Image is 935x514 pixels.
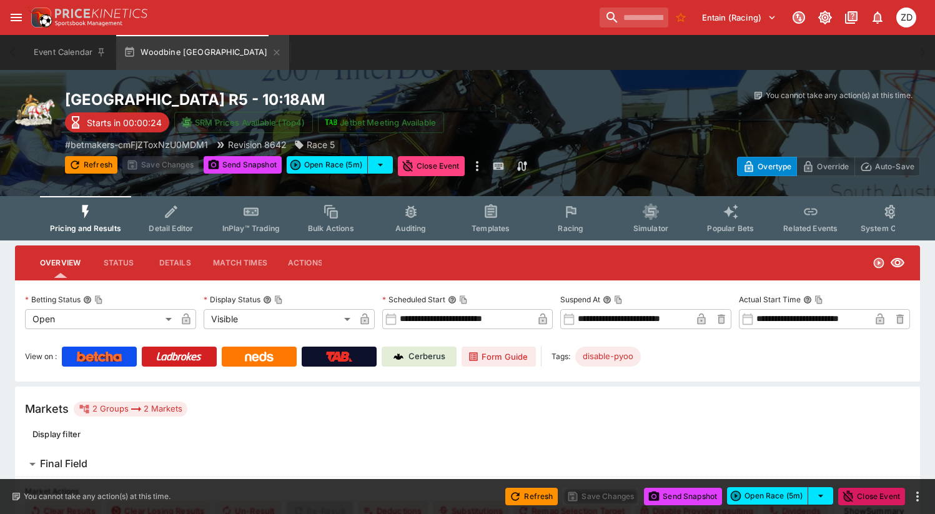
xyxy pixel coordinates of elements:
[94,295,103,304] button: Copy To Clipboard
[147,248,203,278] button: Details
[766,90,913,101] p: You cannot take any action(s) at this time.
[575,347,641,367] div: Betting Target: cerberus
[695,7,784,27] button: Select Tenant
[83,295,92,304] button: Betting StatusCopy To Clipboard
[408,350,445,363] p: Cerberus
[65,138,208,151] p: Copy To Clipboard
[861,224,922,233] span: System Controls
[873,257,885,269] svg: Open
[149,224,193,233] span: Detail Editor
[739,294,801,305] p: Actual Start Time
[854,157,920,176] button: Auto-Save
[808,487,833,505] button: select merge strategy
[55,21,122,26] img: Sportsbook Management
[505,488,558,505] button: Refresh
[26,35,114,70] button: Event Calendar
[840,6,863,29] button: Documentation
[462,347,536,367] a: Form Guide
[15,452,920,477] button: Final Field
[600,7,668,27] input: search
[890,255,905,270] svg: Visible
[368,156,393,174] button: select merge strategy
[55,9,147,18] img: PriceKinetics
[277,248,334,278] button: Actions
[287,156,393,174] div: split button
[838,488,905,505] button: Close Event
[25,424,88,444] button: Display filter
[817,160,849,173] p: Override
[228,138,287,151] p: Revision 8642
[737,157,920,176] div: Start From
[783,224,838,233] span: Related Events
[294,138,335,151] div: Race 5
[25,402,69,416] h5: Markets
[203,248,277,278] button: Match Times
[25,347,57,367] label: View on :
[245,352,273,362] img: Neds
[814,295,823,304] button: Copy To Clipboard
[633,224,668,233] span: Simulator
[204,156,282,174] button: Send Snapshot
[25,294,81,305] p: Betting Status
[671,7,691,27] button: No Bookmarks
[758,160,791,173] p: Overtype
[307,138,335,151] p: Race 5
[79,402,182,417] div: 2 Groups 2 Markets
[644,488,722,505] button: Send Snapshot
[398,156,465,176] button: Close Event
[40,196,895,240] div: Event type filters
[91,248,147,278] button: Status
[382,347,457,367] a: Cerberus
[558,224,583,233] span: Racing
[448,295,457,304] button: Scheduled StartCopy To Clipboard
[50,224,121,233] span: Pricing and Results
[614,295,623,304] button: Copy To Clipboard
[77,352,122,362] img: Betcha
[87,116,162,129] p: Starts in 00:00:24
[5,6,27,29] button: open drawer
[326,352,352,362] img: TabNZ
[560,294,600,305] p: Suspend At
[788,6,810,29] button: Connected to PK
[274,295,283,304] button: Copy To Clipboard
[470,156,485,176] button: more
[896,7,916,27] div: Zarne Dravitzki
[382,294,445,305] p: Scheduled Start
[866,6,889,29] button: Notifications
[472,224,510,233] span: Templates
[318,112,444,133] button: Jetbet Meeting Available
[552,347,570,367] label: Tags:
[27,5,52,30] img: PriceKinetics Logo
[40,457,87,470] h6: Final Field
[603,295,611,304] button: Suspend AtCopy To Clipboard
[875,160,914,173] p: Auto-Save
[803,295,812,304] button: Actual Start TimeCopy To Clipboard
[156,352,202,362] img: Ladbrokes
[459,295,468,304] button: Copy To Clipboard
[910,489,925,504] button: more
[737,157,797,176] button: Overtype
[707,224,754,233] span: Popular Bets
[174,112,313,133] button: SRM Prices Available (Top4)
[222,224,280,233] span: InPlay™ Trading
[395,224,426,233] span: Auditing
[393,352,403,362] img: Cerberus
[727,487,833,505] div: split button
[308,224,354,233] span: Bulk Actions
[796,157,854,176] button: Override
[15,90,55,130] img: harness_racing.png
[116,35,289,70] button: Woodbine [GEOGRAPHIC_DATA]
[814,6,836,29] button: Toggle light/dark mode
[204,294,260,305] p: Display Status
[263,295,272,304] button: Display StatusCopy To Clipboard
[65,156,117,174] button: Refresh
[575,350,641,363] span: disable-pyoo
[325,116,337,129] img: jetbet-logo.svg
[204,309,355,329] div: Visible
[893,4,920,31] button: Zarne Dravitzki
[65,90,564,109] h2: Copy To Clipboard
[727,487,808,505] button: Open Race (5m)
[25,309,176,329] div: Open
[287,156,368,174] button: Open Race (5m)
[24,491,171,502] p: You cannot take any action(s) at this time.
